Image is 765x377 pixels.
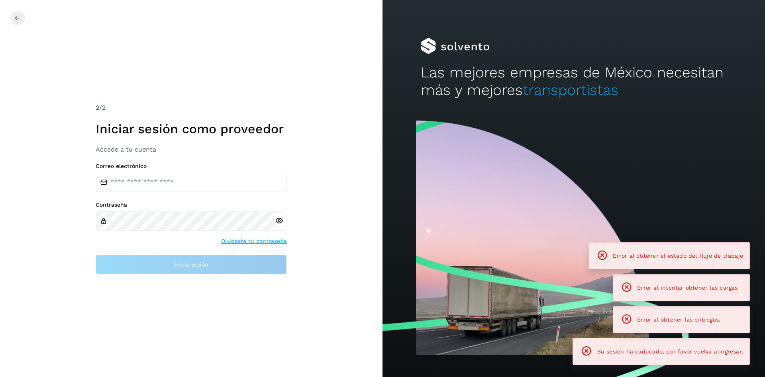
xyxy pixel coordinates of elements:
span: Inicia sesión [175,262,208,267]
span: Error al obtener las entregas. [637,316,720,323]
h1: Iniciar sesión como proveedor [96,121,287,136]
span: Error al obtener el estado del flujo de trabajo [613,253,743,259]
span: Su sesión ha caducado, por favor vuelva a ingresar. [597,348,743,355]
label: Contraseña [96,201,287,208]
span: 2 [96,104,99,111]
label: Correo electrónico [96,163,287,170]
a: Olvidaste tu contraseña [221,237,287,245]
h3: Accede a tu cuenta [96,146,287,153]
div: /2 [96,103,287,113]
span: Error al intentar obtener las cargas [637,284,738,291]
span: transportistas [523,81,618,99]
h2: Las mejores empresas de México necesitan más y mejores [421,64,727,99]
button: Inicia sesión [96,255,287,274]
